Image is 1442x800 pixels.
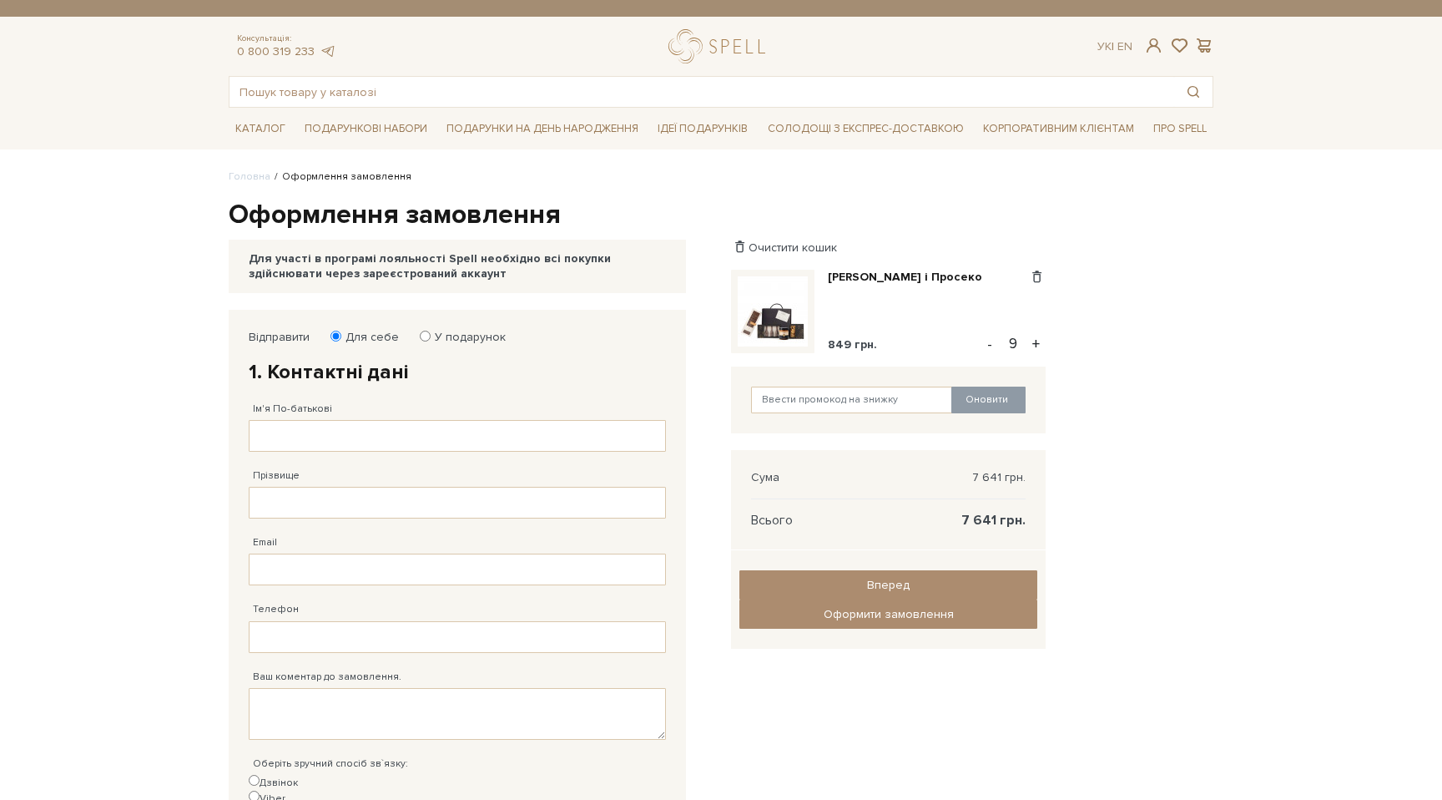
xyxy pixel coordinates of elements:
[249,775,260,786] input: Дзвінок
[229,77,1174,107] input: Пошук товару у каталозі
[751,470,779,485] span: Сума
[253,468,300,484] label: Прізвище
[668,29,773,63] a: logo
[253,535,277,550] label: Email
[424,330,506,345] label: У подарунок
[951,387,1026,413] button: Оновити
[651,116,754,142] span: Ідеї подарунків
[1147,116,1213,142] span: Про Spell
[330,331,341,342] input: Для себе
[440,116,645,142] span: Подарунки на День народження
[981,332,998,357] button: -
[751,513,793,528] span: Всього
[335,330,399,345] label: Для себе
[738,276,808,347] img: Подарунок Карамель і Просеко
[731,240,1046,256] div: Очистити кошик
[270,170,411,185] li: Оформлення замовлення
[249,775,298,791] label: Дзвінок
[1097,39,1132,54] div: Ук
[249,359,666,385] h2: 1. Контактні дані
[237,44,315,58] a: 0 800 319 233
[828,270,995,285] a: [PERSON_NAME] і Просеко
[1026,332,1046,357] button: +
[761,114,971,143] a: Солодощі з експрес-доставкою
[1112,39,1114,53] span: |
[253,757,408,772] label: Оберіть зручний спосіб зв`язку:
[828,337,877,352] span: 849 грн.
[972,470,1026,485] span: 7 641 грн.
[824,607,954,621] span: Оформити замовлення
[229,116,292,142] span: Каталог
[229,198,1213,233] h1: Оформлення замовлення
[319,44,335,58] a: telegram
[253,602,299,617] label: Телефон
[420,331,431,342] input: У подарунок
[253,402,332,417] label: Ім'я По-батькові
[961,513,1026,528] span: 7 641 грн.
[1117,39,1132,53] a: En
[229,170,270,183] a: Головна
[751,387,953,413] input: Ввести промокод на знижку
[249,330,310,345] label: Відправити
[976,114,1141,143] a: Корпоративним клієнтам
[237,33,335,44] span: Консультація:
[867,578,910,592] span: Вперед
[298,116,434,142] span: Подарункові набори
[249,251,666,281] div: Для участі в програмі лояльності Spell необхідно всі покупки здійснювати через зареєстрований акк...
[1174,77,1213,107] button: Пошук товару у каталозі
[253,670,401,685] label: Ваш коментар до замовлення.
